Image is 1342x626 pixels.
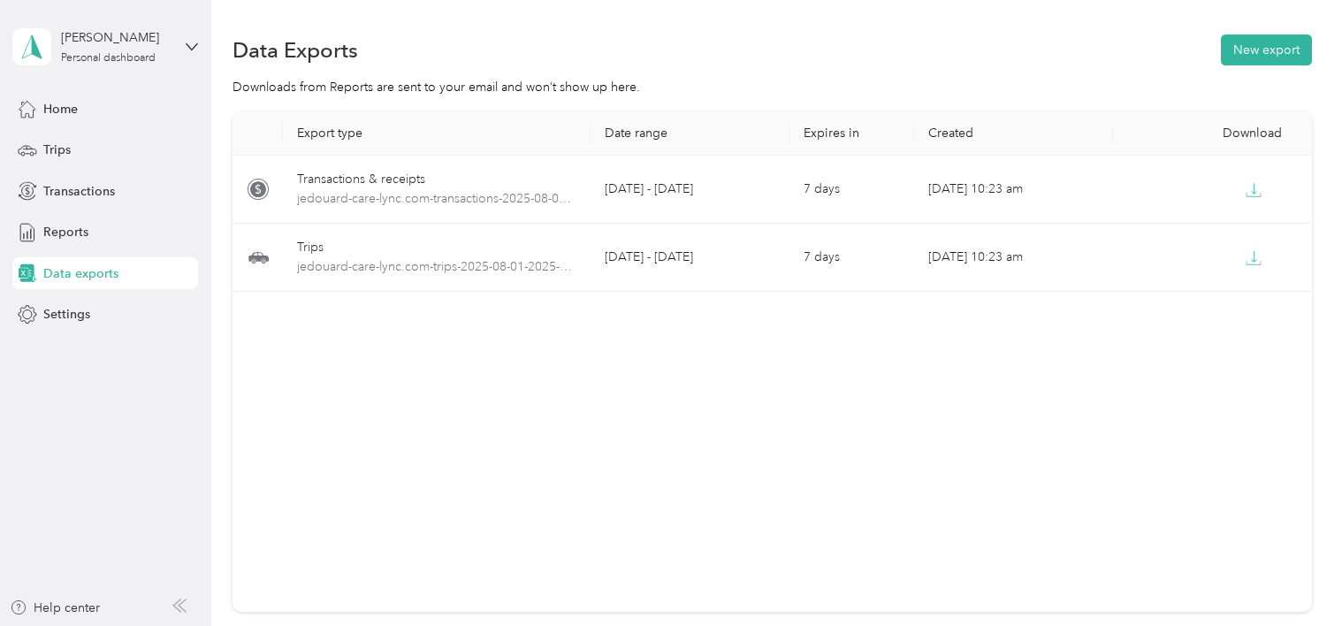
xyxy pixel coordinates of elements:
[297,189,577,209] span: jedouard-care-lync.com-transactions-2025-08-01-2025-08-29.xlsx
[591,111,789,156] th: Date range
[1221,34,1312,65] button: New export
[43,264,118,283] span: Data exports
[61,53,156,64] div: Personal dashboard
[914,156,1113,224] td: [DATE] 10:23 am
[61,28,172,47] div: [PERSON_NAME]
[283,111,591,156] th: Export type
[591,156,789,224] td: [DATE] - [DATE]
[43,182,115,201] span: Transactions
[297,238,577,257] div: Trips
[43,223,88,241] span: Reports
[10,599,100,617] button: Help center
[591,224,789,292] td: [DATE] - [DATE]
[789,224,914,292] td: 7 days
[789,111,914,156] th: Expires in
[297,257,577,277] span: jedouard-care-lync.com-trips-2025-08-01-2025-08-29.xlsx
[233,41,358,59] h1: Data Exports
[914,224,1113,292] td: [DATE] 10:23 am
[43,100,78,118] span: Home
[297,170,577,189] div: Transactions & receipts
[1127,126,1298,141] div: Download
[43,305,90,324] span: Settings
[914,111,1113,156] th: Created
[789,156,914,224] td: 7 days
[233,78,1311,96] div: Downloads from Reports are sent to your email and won’t show up here.
[1243,527,1342,626] iframe: Everlance-gr Chat Button Frame
[43,141,71,159] span: Trips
